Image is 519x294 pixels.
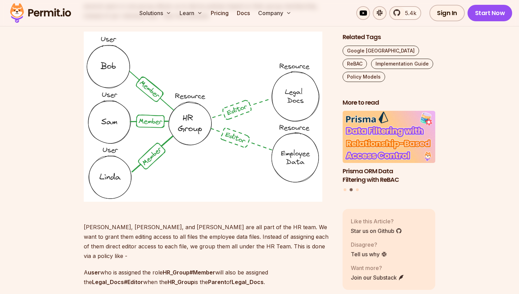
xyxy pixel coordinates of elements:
[351,227,402,235] a: Star us on Github
[429,5,465,21] a: Sign In
[356,189,359,191] button: Go to slide 3
[234,6,253,20] a: Docs
[177,6,205,20] button: Learn
[163,269,215,276] strong: HR_Group#Member
[208,6,231,20] a: Pricing
[7,1,74,25] img: Permit logo
[84,213,332,261] p: [PERSON_NAME], [PERSON_NAME], and [PERSON_NAME] are all part of the HR team. We want to grant the...
[350,188,353,191] button: Go to slide 2
[343,167,435,184] h3: Prisma ORM Data Filtering with ReBAC
[343,72,385,82] a: Policy Models
[137,6,174,20] button: Solutions
[351,273,404,282] a: Join our Substack
[343,46,419,56] a: Google [GEOGRAPHIC_DATA]
[343,33,435,42] h2: Related Tags
[344,189,346,191] button: Go to slide 1
[351,264,404,272] p: Want more?
[343,111,435,163] img: Prisma ORM Data Filtering with ReBAC
[468,5,512,21] a: Start Now
[351,217,402,225] p: Like this Article?
[371,59,433,69] a: Implementation Guide
[343,111,435,184] li: 2 of 3
[255,6,294,20] button: Company
[351,250,387,258] a: Tell us why
[84,32,322,202] img: ReBAC 4.png
[401,9,416,17] span: 5.4k
[232,279,264,285] strong: Legal_Docs
[84,268,332,287] p: A who is assigned the role will also be assigned the when the is the of .
[343,111,435,192] div: Posts
[389,6,421,20] a: 5.4k
[343,98,435,107] h2: More to read
[343,59,367,69] a: ReBAC
[343,111,435,184] a: Prisma ORM Data Filtering with ReBACPrisma ORM Data Filtering with ReBAC
[208,279,226,285] strong: Parent
[92,279,143,285] strong: Legal_Docs#Editor
[351,240,387,249] p: Disagree?
[88,269,100,276] strong: user
[168,279,194,285] strong: HR_Group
